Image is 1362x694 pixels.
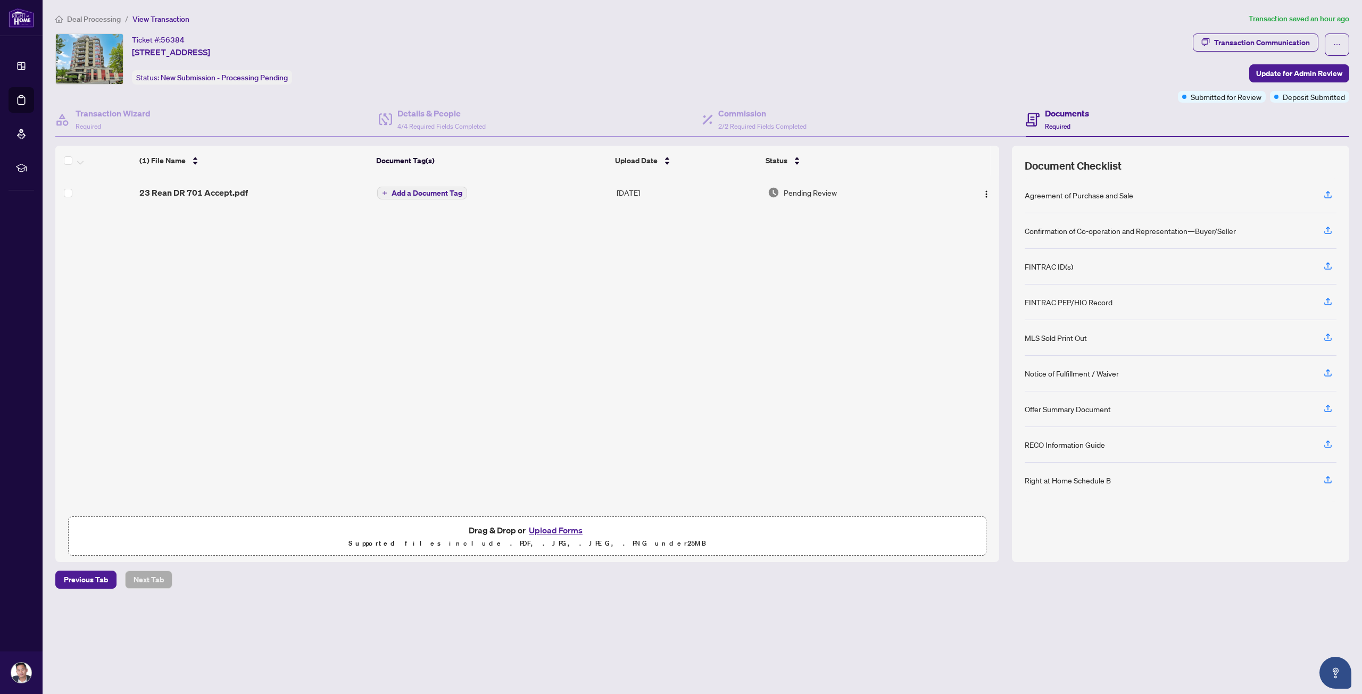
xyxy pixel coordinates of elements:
li: / [125,13,128,25]
span: 4/4 Required Fields Completed [397,122,486,130]
div: Confirmation of Co-operation and Representation—Buyer/Seller [1025,225,1236,237]
img: IMG-C12402005_1.jpg [56,34,123,84]
span: Required [76,122,101,130]
span: home [55,15,63,23]
span: plus [382,190,387,196]
span: [STREET_ADDRESS] [132,46,210,58]
span: ellipsis [1333,41,1341,48]
button: Transaction Communication [1193,34,1318,52]
div: Ticket #: [132,34,185,46]
span: Document Checklist [1025,158,1122,173]
button: Next Tab [125,571,172,589]
div: FINTRAC PEP/HIO Record [1025,296,1112,308]
td: [DATE] [612,175,763,210]
img: Profile Icon [11,663,31,683]
div: Right at Home Schedule B [1025,474,1111,486]
span: 23 Rean DR 701 Accept.pdf [139,186,248,199]
h4: Details & People [397,107,486,120]
span: Pending Review [784,187,837,198]
button: Update for Admin Review [1249,64,1349,82]
span: 56384 [161,35,185,45]
button: Upload Forms [526,523,586,537]
th: (1) File Name [135,146,372,175]
div: Offer Summary Document [1025,403,1111,415]
span: Previous Tab [64,571,108,588]
div: MLS Sold Print Out [1025,332,1087,344]
h4: Transaction Wizard [76,107,151,120]
span: Status [766,155,787,166]
h4: Documents [1045,107,1089,120]
div: FINTRAC ID(s) [1025,261,1073,272]
button: Add a Document Tag [377,186,467,200]
span: Upload Date [615,155,658,166]
button: Add a Document Tag [377,187,467,199]
div: Agreement of Purchase and Sale [1025,189,1133,201]
div: Transaction Communication [1214,34,1310,51]
button: Previous Tab [55,571,117,589]
span: Drag & Drop or [469,523,586,537]
span: (1) File Name [139,155,186,166]
article: Transaction saved an hour ago [1249,13,1349,25]
span: New Submission - Processing Pending [161,73,288,82]
span: Drag & Drop orUpload FormsSupported files include .PDF, .JPG, .JPEG, .PNG under25MB [69,517,986,556]
div: RECO Information Guide [1025,439,1105,450]
button: Open asap [1319,657,1351,689]
div: Status: [132,70,292,85]
th: Status [761,146,944,175]
span: Deal Processing [67,14,121,24]
th: Upload Date [611,146,761,175]
div: Notice of Fulfillment / Waiver [1025,367,1119,379]
button: Logo [978,184,995,201]
img: Document Status [768,187,779,198]
span: Submitted for Review [1191,91,1261,103]
span: 2/2 Required Fields Completed [718,122,807,130]
span: View Transaction [132,14,189,24]
span: Required [1045,122,1070,130]
p: Supported files include .PDF, .JPG, .JPEG, .PNG under 25 MB [75,537,979,550]
img: logo [9,8,34,28]
img: Logo [982,190,991,198]
span: Deposit Submitted [1283,91,1345,103]
h4: Commission [718,107,807,120]
th: Document Tag(s) [372,146,611,175]
span: Add a Document Tag [392,189,462,197]
span: Update for Admin Review [1256,65,1342,82]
